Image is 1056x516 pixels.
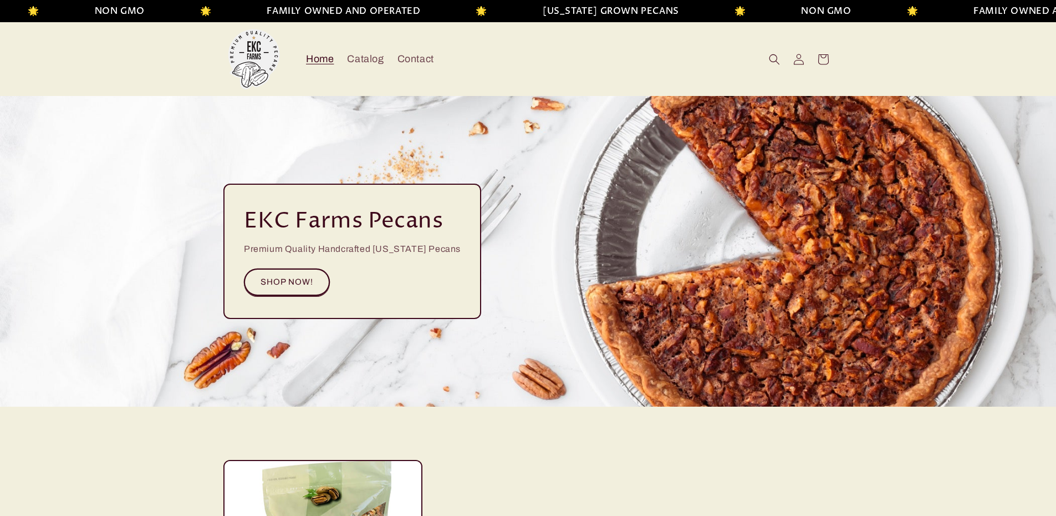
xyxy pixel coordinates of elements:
[906,3,918,19] li: 🌟
[299,46,340,72] a: Home
[475,3,487,19] li: 🌟
[800,3,850,19] li: NON GMO
[734,3,746,19] li: 🌟
[244,269,330,296] a: SHOP NOW!
[219,24,288,94] a: EKC Pecans
[94,3,144,19] li: NON GMO
[306,53,334,65] span: Home
[397,53,434,65] span: Contact
[200,3,211,19] li: 🌟
[244,207,443,236] h2: EKC Farms Pecans
[266,3,420,19] li: FAMILY OWNED AND OPERATED
[340,46,390,72] a: Catalog
[542,3,679,19] li: [US_STATE] GROWN PECANS
[223,29,284,90] img: EKC Pecans
[347,53,384,65] span: Catalog
[391,46,441,72] a: Contact
[27,3,39,19] li: 🌟
[762,47,787,72] summary: Search
[244,241,461,257] p: Premium Quality Handcrafted [US_STATE] Pecans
